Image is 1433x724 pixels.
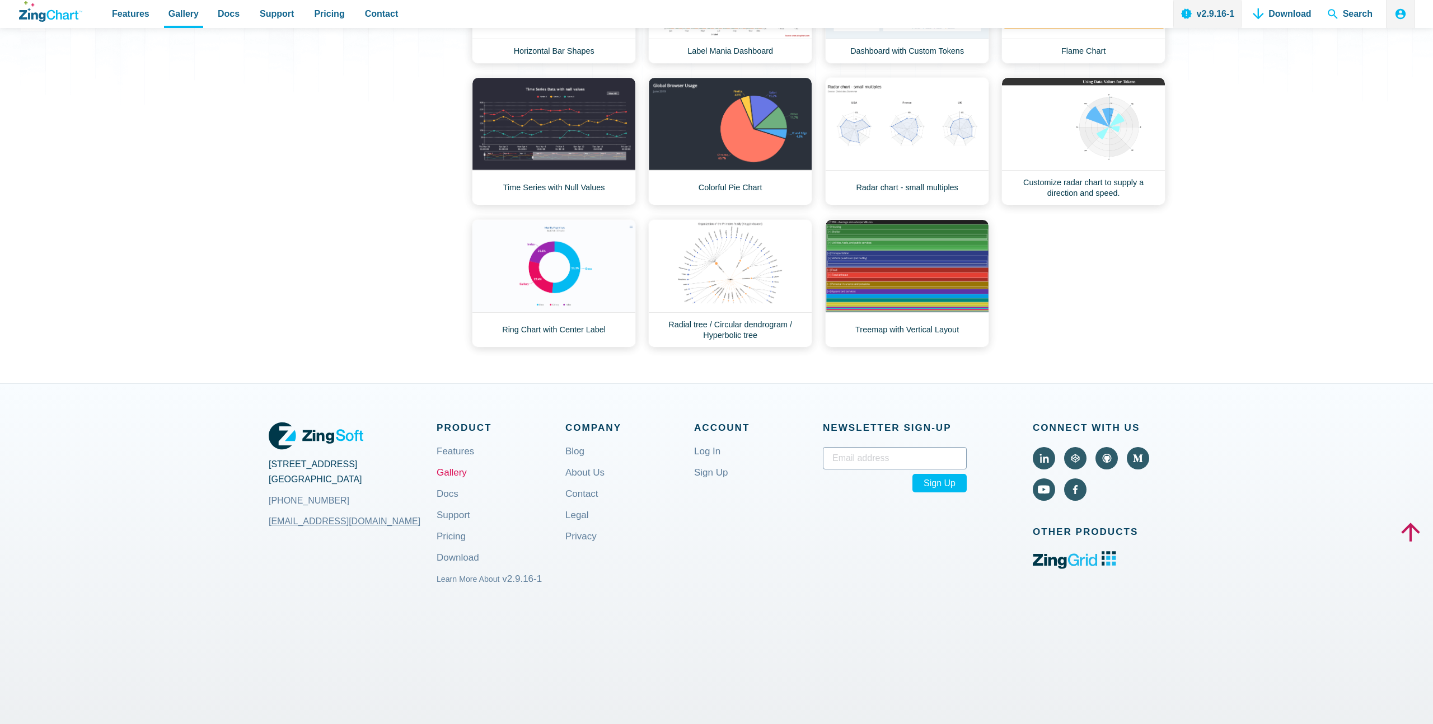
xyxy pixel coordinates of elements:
[1064,478,1087,501] a: Visit ZingChart on Facebook (external).
[269,420,363,452] a: ZingSoft Logo. Click to visit the ZingSoft site (external).
[437,553,479,580] a: Download
[565,468,605,495] a: About Us
[694,468,728,495] a: Sign Up
[825,219,989,347] a: Treemap with Vertical Layout
[269,487,437,514] a: [PHONE_NUMBER]
[1033,478,1055,501] a: Visit ZingChart on YouTube (external).
[694,420,823,436] span: Account
[168,6,199,21] span: Gallery
[1001,77,1165,205] a: Customize radar chart to supply a direction and speed.
[694,447,720,474] a: Log In
[648,219,812,347] a: Radial tree / Circular dendrogram / Hyperbolic tree
[437,447,474,474] a: Features
[437,575,500,584] small: Learn More About
[437,575,542,601] a: Learn More About v2.9.16-1
[502,573,542,584] span: v2.9.16-1
[565,490,598,516] a: Contact
[437,511,470,538] a: Support
[1033,447,1055,469] a: Visit ZingChart on LinkedIn (external).
[823,420,967,436] span: Newsletter Sign‑up
[269,457,437,514] address: [STREET_ADDRESS] [GEOGRAPHIC_DATA]
[269,508,420,535] a: [EMAIL_ADDRESS][DOMAIN_NAME]
[218,6,240,21] span: Docs
[565,420,694,436] span: Company
[1033,420,1164,436] span: Connect With Us
[112,6,149,21] span: Features
[825,77,989,205] a: Radar chart - small multiples
[1127,447,1149,469] a: Visit ZingChart on Medium (external).
[437,468,467,495] a: Gallery
[314,6,344,21] span: Pricing
[365,6,399,21] span: Contact
[823,447,967,469] input: Email address
[1095,447,1118,469] a: Visit ZingChart on GitHub (external).
[19,1,82,22] a: ZingChart Logo. Click to return to the homepage
[565,511,589,538] a: Legal
[565,532,597,559] a: Privacy
[437,532,466,559] a: Pricing
[648,77,812,205] a: Colorful Pie Chart
[1033,524,1164,540] span: Other Products
[912,474,967,492] span: Sign Up
[437,420,565,436] span: Product
[472,77,636,205] a: Time Series with Null Values
[437,490,458,516] a: Docs
[1033,561,1116,571] a: ZingGrid logo. Click to visit the ZingGrid site (external).
[1064,447,1087,469] a: Visit ZingChart on CodePen (external).
[472,219,636,347] a: Ring Chart with Center Label
[565,447,584,474] a: Blog
[260,6,294,21] span: Support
